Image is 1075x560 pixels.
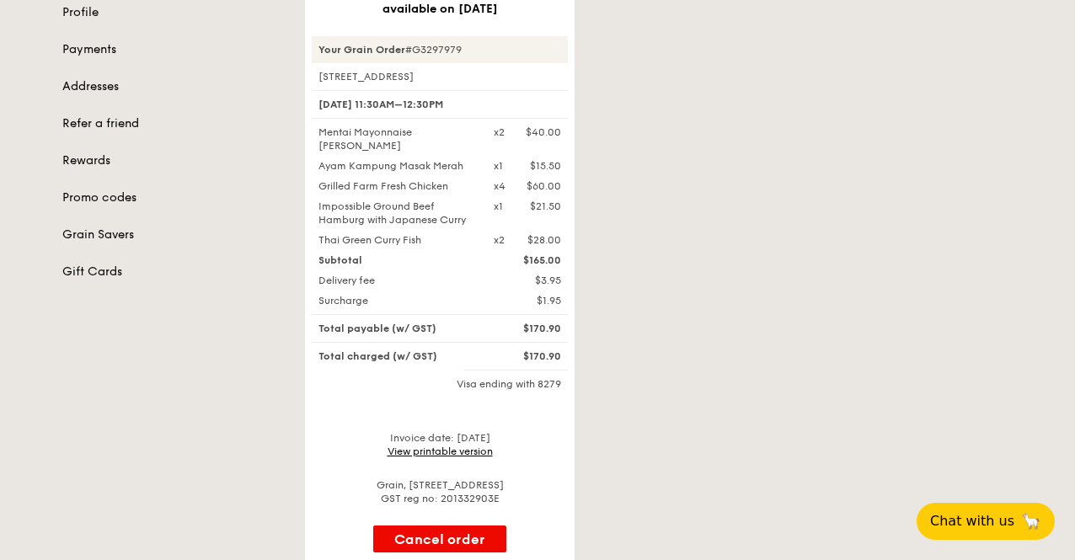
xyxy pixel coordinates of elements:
[1021,511,1041,531] span: 🦙
[930,511,1014,531] span: Chat with us
[312,431,568,458] div: Invoice date: [DATE]
[312,36,568,63] div: #G3297979
[494,233,505,247] div: x2
[308,159,484,173] div: Ayam Kampung Masak Merah
[530,200,561,213] div: $21.50
[494,125,505,139] div: x2
[373,525,506,552] button: Cancel order
[318,323,436,334] span: Total payable (w/ GST)
[62,41,285,58] a: Payments
[318,44,405,56] strong: Your Grain Order
[62,4,285,21] a: Profile
[494,179,505,193] div: x4
[308,294,484,307] div: Surcharge
[308,233,484,247] div: Thai Green Curry Fish
[308,349,484,363] div: Total charged (w/ GST)
[527,179,561,193] div: $60.00
[312,70,568,83] div: [STREET_ADDRESS]
[494,200,503,213] div: x1
[917,503,1055,540] button: Chat with us🦙
[62,115,285,132] a: Refer a friend
[62,227,285,243] a: Grain Savers
[308,125,484,152] div: Mentai Mayonnaise [PERSON_NAME]
[308,200,484,227] div: Impossible Ground Beef Hamburg with Japanese Curry
[484,274,571,287] div: $3.95
[527,233,561,247] div: $28.00
[308,253,484,267] div: Subtotal
[484,294,571,307] div: $1.95
[312,90,568,119] div: [DATE] 11:30AM–12:30PM
[308,274,484,287] div: Delivery fee
[62,78,285,95] a: Addresses
[484,253,571,267] div: $165.00
[62,189,285,206] a: Promo codes
[62,152,285,169] a: Rewards
[62,264,285,280] a: Gift Cards
[494,159,503,173] div: x1
[388,445,493,457] a: View printable version
[526,125,561,139] div: $40.00
[312,478,568,505] div: Grain, [STREET_ADDRESS] GST reg no: 201332903E
[530,159,561,173] div: $15.50
[484,322,571,335] div: $170.90
[312,377,568,391] div: Visa ending with 8279
[308,179,484,193] div: Grilled Farm Fresh Chicken
[484,349,571,363] div: $170.90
